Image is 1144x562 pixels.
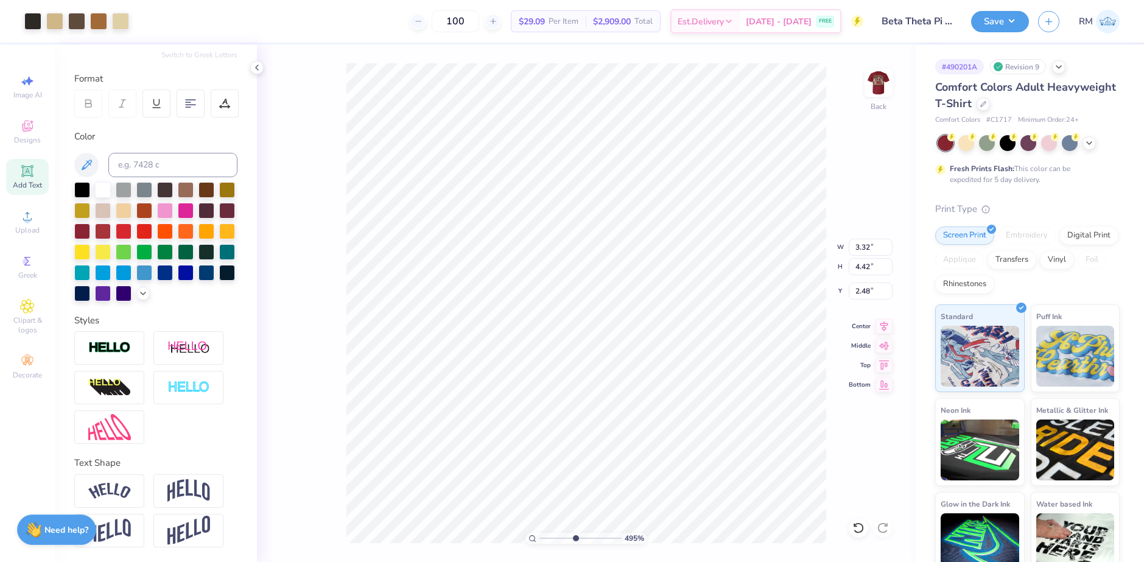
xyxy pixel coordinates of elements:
[13,90,42,100] span: Image AI
[167,516,210,546] img: Rise
[88,341,131,355] img: Stroke
[88,483,131,499] img: Arc
[1078,251,1106,269] div: Foil
[941,420,1019,480] img: Neon Ink
[15,225,40,235] span: Upload
[593,15,631,28] span: $2,909.00
[14,135,41,145] span: Designs
[1096,10,1120,33] img: Roberta Manuel
[1036,310,1062,323] span: Puff Ink
[866,71,891,95] img: Back
[971,11,1029,32] button: Save
[13,180,42,190] span: Add Text
[819,17,832,26] span: FREE
[941,497,1010,510] span: Glow in the Dark Ink
[986,115,1012,125] span: # C1717
[74,130,237,144] div: Color
[746,15,812,28] span: [DATE] - [DATE]
[519,15,545,28] span: $29.09
[549,15,578,28] span: Per Item
[167,381,210,395] img: Negative Space
[432,10,479,32] input: – –
[88,414,131,440] img: Free Distort
[625,533,644,544] span: 495 %
[871,101,886,112] div: Back
[1036,326,1115,387] img: Puff Ink
[935,251,984,269] div: Applique
[849,361,871,370] span: Top
[941,404,970,416] span: Neon Ink
[941,310,973,323] span: Standard
[74,456,237,470] div: Text Shape
[950,163,1100,185] div: This color can be expedited for 5 day delivery.
[108,153,237,177] input: e.g. 7428 c
[88,519,131,543] img: Flag
[161,50,237,60] button: Switch to Greek Letters
[634,15,653,28] span: Total
[1040,251,1074,269] div: Vinyl
[1059,227,1118,245] div: Digital Print
[935,275,994,293] div: Rhinestones
[990,59,1046,74] div: Revision 9
[1036,497,1092,510] span: Water based Ink
[998,227,1056,245] div: Embroidery
[1079,15,1093,29] span: RM
[18,270,37,280] span: Greek
[1036,404,1108,416] span: Metallic & Glitter Ink
[44,524,88,536] strong: Need help?
[13,370,42,380] span: Decorate
[935,227,994,245] div: Screen Print
[849,342,871,350] span: Middle
[74,314,237,328] div: Styles
[849,322,871,331] span: Center
[1018,115,1079,125] span: Minimum Order: 24 +
[941,326,1019,387] img: Standard
[1079,10,1120,33] a: RM
[872,9,962,33] input: Untitled Design
[935,202,1120,216] div: Print Type
[6,315,49,335] span: Clipart & logos
[1036,420,1115,480] img: Metallic & Glitter Ink
[167,340,210,356] img: Shadow
[74,72,239,86] div: Format
[167,479,210,502] img: Arch
[935,59,984,74] div: # 490201A
[935,80,1116,111] span: Comfort Colors Adult Heavyweight T-Shirt
[849,381,871,389] span: Bottom
[950,164,1014,174] strong: Fresh Prints Flash:
[88,378,131,398] img: 3d Illusion
[678,15,724,28] span: Est. Delivery
[935,115,980,125] span: Comfort Colors
[988,251,1036,269] div: Transfers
